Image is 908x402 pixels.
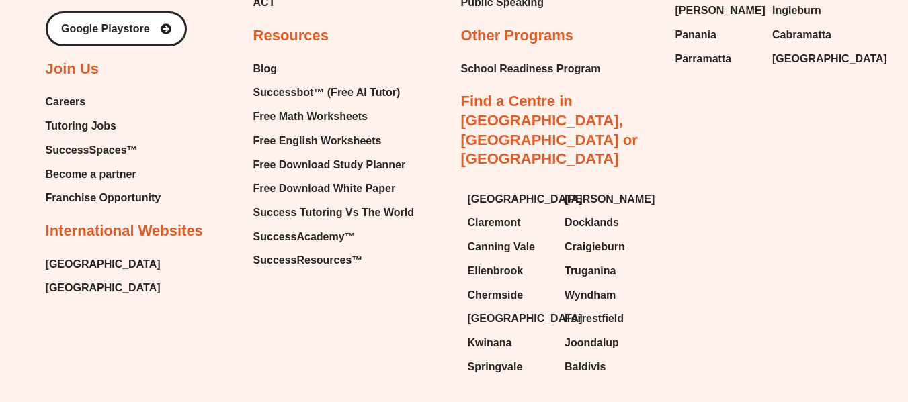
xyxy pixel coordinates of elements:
span: [PERSON_NAME] [675,1,766,21]
span: [GEOGRAPHIC_DATA] [468,309,583,329]
a: Free English Worksheets [253,131,414,151]
a: Cabramatta [772,25,856,45]
a: Baldivis [565,357,649,377]
a: Panania [675,25,759,45]
span: Craigieburn [565,237,625,257]
a: Craigieburn [565,237,649,257]
span: [PERSON_NAME] [565,189,655,209]
a: Kwinana [468,333,551,353]
a: Ellenbrook [468,261,551,281]
span: Baldivis [565,357,606,377]
span: Ingleburn [772,1,821,21]
a: SuccessSpaces™ [46,140,161,160]
a: SuccessResources™ [253,250,414,270]
span: Free Download White Paper [253,179,396,199]
span: Springvale [468,357,523,377]
a: [GEOGRAPHIC_DATA] [46,278,161,298]
h2: Other Programs [461,26,574,46]
a: Ingleburn [772,1,856,21]
h2: Join Us [46,60,99,79]
a: Joondalup [565,333,649,353]
span: SuccessSpaces™ [46,140,138,160]
span: Successbot™ (Free AI Tutor) [253,83,401,103]
a: Become a partner [46,164,161,185]
a: Free Math Worksheets [253,107,414,127]
span: Claremont [468,213,521,233]
span: [GEOGRAPHIC_DATA] [772,49,887,69]
a: Claremont [468,213,551,233]
a: Docklands [565,213,649,233]
span: [GEOGRAPHIC_DATA] [468,189,583,209]
span: SuccessAcademy™ [253,227,356,247]
span: Forrestfield [565,309,624,329]
a: Free Download Study Planner [253,155,414,175]
a: [GEOGRAPHIC_DATA] [468,309,551,329]
a: Canning Vale [468,237,551,257]
a: Successbot™ (Free AI Tutor) [253,83,414,103]
span: Ellenbrook [468,261,524,281]
a: School Readiness Program [461,59,601,79]
a: Tutoring Jobs [46,116,161,136]
a: [GEOGRAPHIC_DATA] [46,254,161,274]
a: Success Tutoring Vs The World [253,203,414,223]
a: Careers [46,92,161,112]
a: Springvale [468,357,551,377]
a: SuccessAcademy™ [253,227,414,247]
h2: International Websites [46,221,203,241]
span: Panania [675,25,716,45]
span: Tutoring Jobs [46,116,116,136]
span: Truganina [565,261,616,281]
span: Free Download Study Planner [253,155,406,175]
span: Chermside [468,285,524,305]
span: Wyndham [565,285,616,305]
span: Careers [46,92,86,112]
span: Joondalup [565,333,619,353]
a: [GEOGRAPHIC_DATA] [772,49,856,69]
h2: Resources [253,26,329,46]
a: Wyndham [565,285,649,305]
a: Truganina [565,261,649,281]
a: Free Download White Paper [253,179,414,199]
a: Chermside [468,285,551,305]
span: Canning Vale [468,237,535,257]
span: Free Math Worksheets [253,107,368,127]
span: Parramatta [675,49,732,69]
a: [GEOGRAPHIC_DATA] [468,189,551,209]
span: Docklands [565,213,619,233]
span: Become a partner [46,164,136,185]
a: Google Playstore [46,11,187,46]
span: Kwinana [468,333,512,353]
a: Franchise Opportunity [46,188,161,208]
a: [PERSON_NAME] [675,1,759,21]
span: Cabramatta [772,25,831,45]
span: Blog [253,59,278,79]
span: SuccessResources™ [253,250,363,270]
a: Blog [253,59,414,79]
span: Free English Worksheets [253,131,382,151]
a: Forrestfield [565,309,649,329]
span: Google Playstore [61,23,150,34]
a: Find a Centre in [GEOGRAPHIC_DATA], [GEOGRAPHIC_DATA] or [GEOGRAPHIC_DATA] [461,93,638,167]
iframe: Chat Widget [684,250,908,402]
a: [PERSON_NAME] [565,189,649,209]
a: Parramatta [675,49,759,69]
